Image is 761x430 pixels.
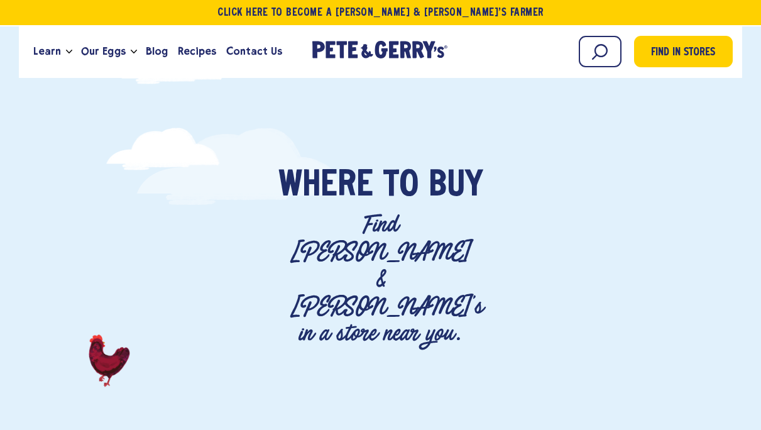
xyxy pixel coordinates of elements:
[278,167,373,205] span: Where
[141,35,173,69] a: Blog
[383,167,419,205] span: To
[178,43,216,59] span: Recipes
[290,211,471,347] p: Find [PERSON_NAME] & [PERSON_NAME]'s in a store near you.
[221,35,287,69] a: Contact Us
[634,36,733,67] a: Find in Stores
[429,167,483,205] span: Buy
[81,43,125,59] span: Our Eggs
[33,43,61,59] span: Learn
[173,35,221,69] a: Recipes
[76,35,130,69] a: Our Eggs
[131,50,137,54] button: Open the dropdown menu for Our Eggs
[146,43,168,59] span: Blog
[226,43,282,59] span: Contact Us
[66,50,72,54] button: Open the dropdown menu for Learn
[579,36,621,67] input: Search
[651,45,715,62] span: Find in Stores
[28,35,66,69] a: Learn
